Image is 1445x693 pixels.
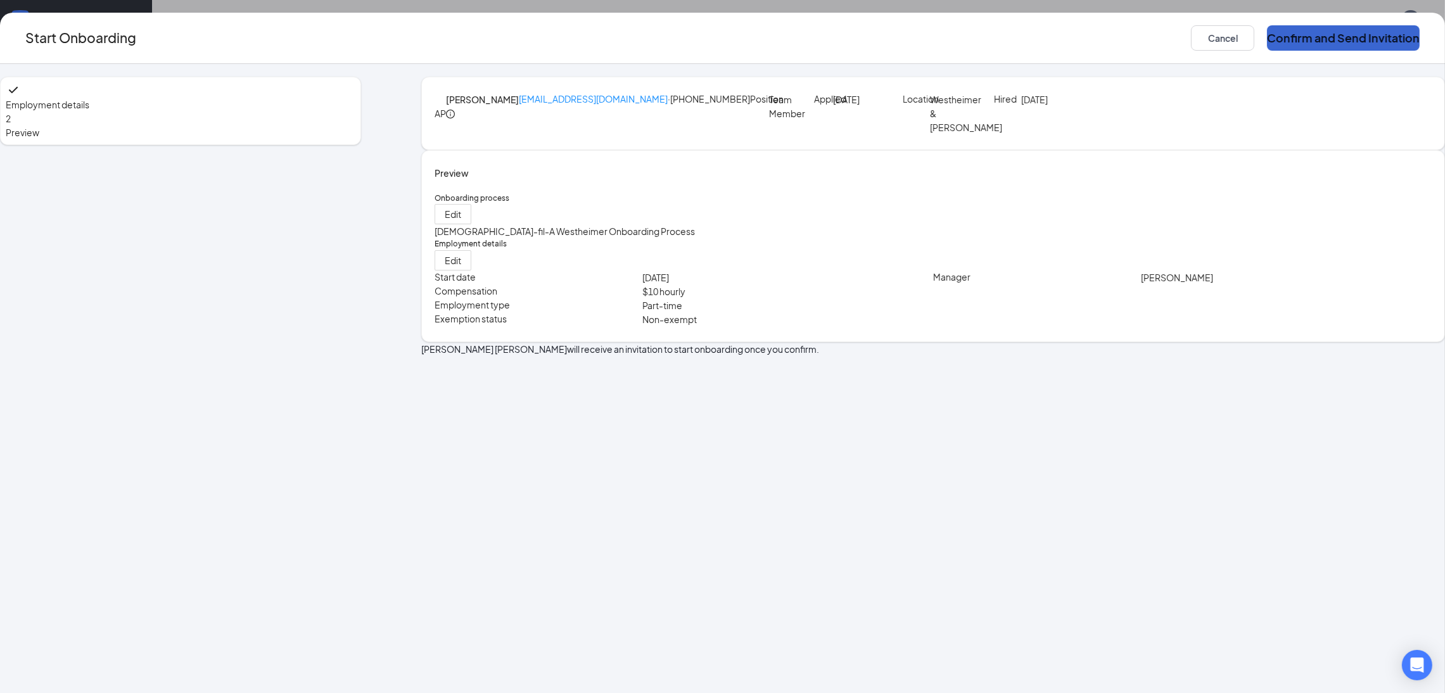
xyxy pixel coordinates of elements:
h4: [PERSON_NAME] [446,92,519,106]
span: [DEMOGRAPHIC_DATA]-fil-A Westheimer Onboarding Process [435,226,695,237]
p: Position [750,92,769,105]
p: [PERSON_NAME] [PERSON_NAME] will receive an invitation to start onboarding once you confirm. [421,342,1445,356]
span: Preview [6,125,355,139]
button: Confirm and Send Invitation [1267,25,1420,51]
div: AP [435,106,446,120]
p: Start date [435,270,642,283]
p: Non-exempt [642,312,933,326]
p: Westheimer & [PERSON_NAME] [930,92,984,134]
p: · [PHONE_NUMBER] [519,92,750,122]
h5: Employment details [435,238,1432,250]
svg: Checkmark [6,82,21,98]
p: Team Member [769,92,807,120]
h5: Onboarding process [435,193,1432,204]
p: Part-time [642,298,933,312]
p: Exemption status [435,312,642,325]
div: Open Intercom Messenger [1402,650,1432,680]
p: Location [903,92,930,105]
a: [EMAIL_ADDRESS][DOMAIN_NAME] [519,93,668,105]
span: Edit [445,208,461,220]
p: [DATE] [1021,92,1076,106]
h3: Start Onboarding [25,27,136,48]
span: info-circle [446,110,455,118]
p: Employment type [435,298,642,311]
p: Manager [933,270,1141,283]
button: Edit [435,204,471,224]
p: Hired [994,92,1021,105]
button: Cancel [1191,25,1254,51]
span: Edit [445,254,461,267]
h4: Preview [435,166,1432,180]
p: [DATE] [833,92,871,106]
p: [DATE] [642,270,933,284]
span: 2 [6,113,11,124]
p: $ 10 hourly [642,284,933,298]
p: Applied [814,92,833,105]
p: [PERSON_NAME] [1141,270,1432,284]
p: Compensation [435,284,642,297]
button: Edit [435,250,471,270]
span: Employment details [6,98,355,111]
